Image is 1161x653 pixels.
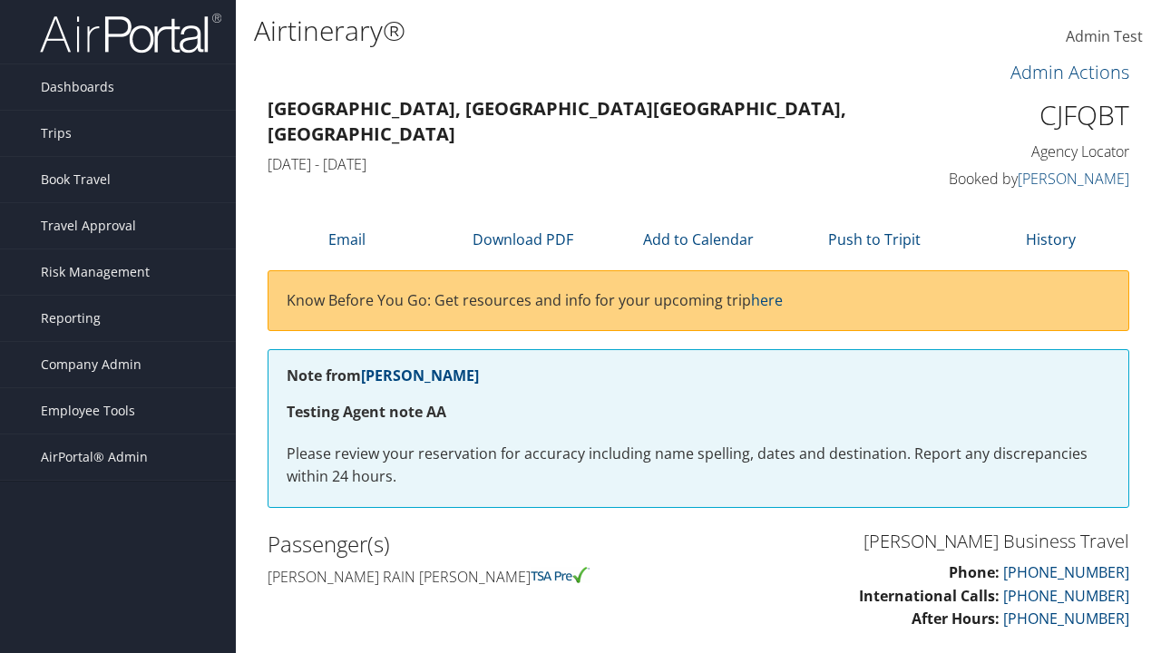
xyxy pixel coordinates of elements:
[531,567,590,583] img: tsa-precheck.png
[712,529,1129,554] h3: [PERSON_NAME] Business Travel
[287,402,446,422] strong: Testing Agent note AA
[1026,229,1076,249] a: History
[934,169,1129,189] h4: Booked by
[328,229,366,249] a: Email
[268,567,685,587] h4: [PERSON_NAME] rain [PERSON_NAME]
[1003,586,1129,606] a: [PHONE_NUMBER]
[287,443,1110,489] p: Please review your reservation for accuracy including name spelling, dates and destination. Repor...
[254,12,846,50] h1: Airtinerary®
[912,609,1000,629] strong: After Hours:
[1018,169,1129,189] a: [PERSON_NAME]
[1010,60,1129,84] a: Admin Actions
[41,203,136,249] span: Travel Approval
[1003,562,1129,582] a: [PHONE_NUMBER]
[41,388,135,434] span: Employee Tools
[751,290,783,310] a: here
[41,249,150,295] span: Risk Management
[40,12,221,54] img: airportal-logo.png
[949,562,1000,582] strong: Phone:
[268,154,907,174] h4: [DATE] - [DATE]
[1003,609,1129,629] a: [PHONE_NUMBER]
[361,365,479,385] a: [PERSON_NAME]
[41,296,101,341] span: Reporting
[934,141,1129,161] h4: Agency Locator
[41,157,111,202] span: Book Travel
[1066,26,1143,46] span: Admin Test
[934,96,1129,134] h1: CJFQBT
[859,586,1000,606] strong: International Calls:
[268,529,685,560] h2: Passenger(s)
[41,434,148,480] span: AirPortal® Admin
[1066,9,1143,65] a: Admin Test
[287,289,1110,313] p: Know Before You Go: Get resources and info for your upcoming trip
[643,229,754,249] a: Add to Calendar
[473,229,573,249] a: Download PDF
[268,96,846,146] strong: [GEOGRAPHIC_DATA], [GEOGRAPHIC_DATA] [GEOGRAPHIC_DATA], [GEOGRAPHIC_DATA]
[828,229,921,249] a: Push to Tripit
[287,365,479,385] strong: Note from
[41,64,114,110] span: Dashboards
[41,342,141,387] span: Company Admin
[41,111,72,156] span: Trips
